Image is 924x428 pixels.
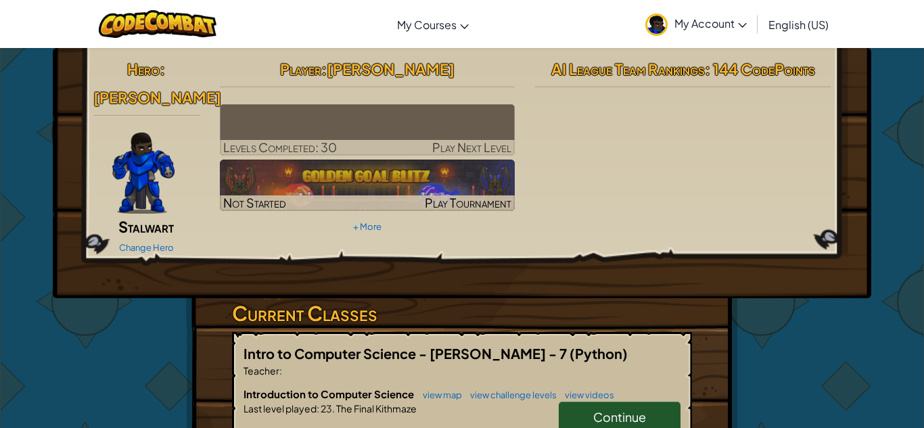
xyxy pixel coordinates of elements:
span: The Final Kithmaze [335,402,417,414]
span: Stalwart [118,217,174,236]
a: My Account [639,3,754,45]
span: Hero [127,60,160,78]
a: view map [416,389,462,400]
span: [PERSON_NAME] [327,60,455,78]
img: avatar [645,14,668,36]
img: Gordon-selection-pose.png [112,133,175,214]
span: Not Started [223,195,286,210]
span: : [317,402,319,414]
a: view challenge levels [463,389,557,400]
img: CodeCombat logo [99,10,217,38]
span: (Python) [570,345,628,362]
span: [PERSON_NAME] [93,88,221,107]
h3: Current Classes [232,298,692,329]
span: Last level played [244,402,317,414]
span: Introduction to Computer Science [244,387,416,400]
a: English (US) [762,6,835,43]
span: AI League Team Rankings [551,60,705,78]
a: Not StartedPlay Tournament [220,160,515,211]
span: : [279,364,282,377]
span: My Courses [397,18,457,32]
span: : [321,60,327,78]
span: Play Next Level [432,139,511,155]
a: + More [353,221,382,232]
span: English (US) [768,18,829,32]
span: Player [280,60,321,78]
a: My Courses [390,6,476,43]
a: view videos [558,389,614,400]
span: Intro to Computer Science - [PERSON_NAME] - 7 [244,345,570,362]
span: Play Tournament [425,195,511,210]
a: Change Hero [119,242,174,253]
span: Continue [593,409,646,425]
span: 23. [319,402,335,414]
a: Play Next Level [220,104,515,156]
span: : 144 CodePoints [705,60,815,78]
span: Teacher [244,364,279,377]
span: My Account [674,16,747,30]
img: Golden Goal [220,160,515,211]
span: : [160,60,165,78]
span: Levels Completed: 30 [223,139,337,155]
